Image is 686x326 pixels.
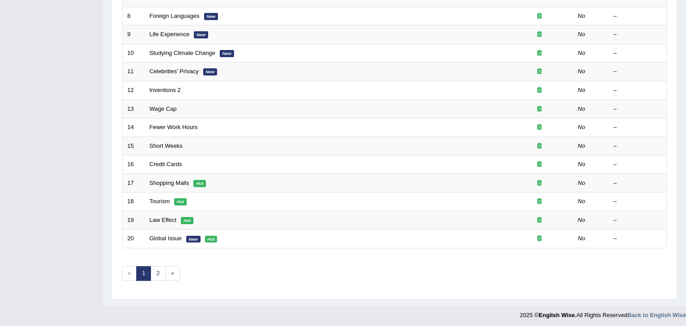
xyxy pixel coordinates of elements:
[122,44,145,63] td: 10
[511,142,568,150] div: Exam occurring question
[511,160,568,169] div: Exam occurring question
[578,235,586,242] em: No
[511,197,568,206] div: Exam occurring question
[511,67,568,76] div: Exam occurring question
[122,211,145,230] td: 19
[150,68,199,75] a: Celebrities' Privacy
[511,86,568,95] div: Exam occurring question
[511,12,568,21] div: Exam occurring question
[150,105,177,112] a: Wage Cap
[578,124,586,130] em: No
[614,179,662,188] div: –
[150,31,190,38] a: Life Experience
[614,123,662,132] div: –
[150,142,183,149] a: Short Weeks
[136,266,151,281] a: 1
[204,13,218,20] em: New
[511,49,568,58] div: Exam occurring question
[614,197,662,206] div: –
[122,174,145,192] td: 17
[150,161,182,167] a: Credit Cards
[578,217,586,223] em: No
[578,31,586,38] em: No
[150,235,182,242] a: Global Issue
[614,216,662,225] div: –
[511,234,568,243] div: Exam occurring question
[150,13,200,19] a: Foreign Languages
[122,100,145,118] td: 13
[174,198,187,205] em: Hot
[511,123,568,132] div: Exam occurring question
[614,105,662,113] div: –
[614,160,662,169] div: –
[578,161,586,167] em: No
[578,68,586,75] em: No
[150,87,181,93] a: Inventions 2
[122,192,145,211] td: 18
[520,306,686,319] div: 2025 © All Rights Reserved
[511,216,568,225] div: Exam occurring question
[614,67,662,76] div: –
[511,105,568,113] div: Exam occurring question
[578,105,586,112] em: No
[614,142,662,150] div: –
[122,230,145,248] td: 20
[122,25,145,44] td: 9
[122,266,137,281] span: «
[122,155,145,174] td: 16
[614,86,662,95] div: –
[578,13,586,19] em: No
[122,63,145,81] td: 11
[194,31,208,38] em: New
[122,7,145,25] td: 8
[578,198,586,205] em: No
[614,12,662,21] div: –
[614,49,662,58] div: –
[614,234,662,243] div: –
[150,50,215,56] a: Studying Climate Change
[511,30,568,39] div: Exam occurring question
[578,87,586,93] em: No
[151,266,165,281] a: 2
[122,81,145,100] td: 12
[186,236,201,243] em: New
[181,217,193,224] em: Hot
[614,30,662,39] div: –
[122,137,145,155] td: 15
[193,180,206,187] em: Hot
[122,118,145,137] td: 14
[205,236,218,243] em: Hot
[627,312,686,318] a: Back to English Wise
[150,124,198,130] a: Fewer Work Hours
[165,266,180,281] a: »
[578,142,586,149] em: No
[578,50,586,56] em: No
[539,312,576,318] strong: English Wise.
[220,50,234,57] em: New
[578,180,586,186] em: No
[203,68,218,75] em: New
[150,198,170,205] a: Tourism
[150,217,176,223] a: Law Effect
[511,179,568,188] div: Exam occurring question
[150,180,189,186] a: Shopping Malls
